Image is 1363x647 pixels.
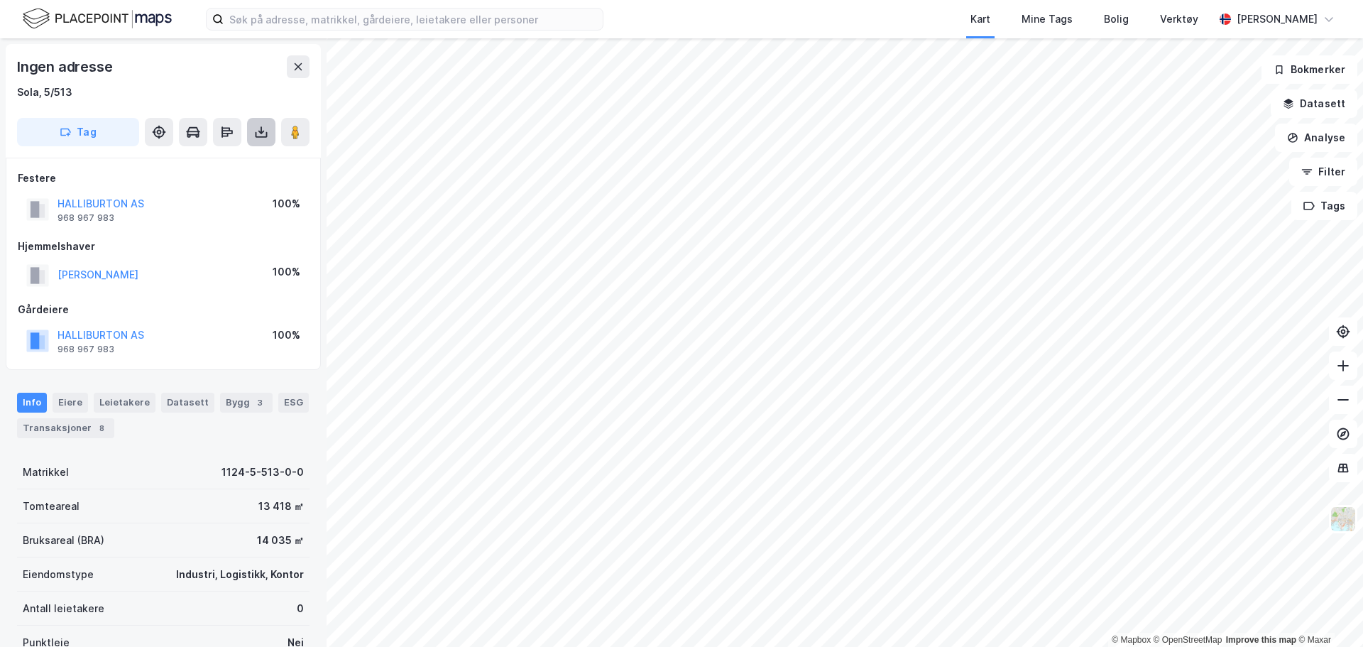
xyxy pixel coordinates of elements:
button: Tag [17,118,139,146]
button: Filter [1289,158,1357,186]
div: Gårdeiere [18,301,309,318]
a: Mapbox [1112,635,1151,645]
div: Kontrollprogram for chat [1292,579,1363,647]
div: Tomteareal [23,498,80,515]
div: Hjemmelshaver [18,238,309,255]
div: 100% [273,263,300,281]
button: Bokmerker [1261,55,1357,84]
div: 3 [253,396,267,410]
div: [PERSON_NAME] [1237,11,1318,28]
div: Eiere [53,393,88,413]
div: Matrikkel [23,464,69,481]
div: 13 418 ㎡ [258,498,304,515]
div: Eiendomstype [23,566,94,583]
input: Søk på adresse, matrikkel, gårdeiere, leietakere eller personer [224,9,603,30]
button: Tags [1291,192,1357,220]
div: Sola, 5/513 [17,84,72,101]
div: Festere [18,170,309,187]
div: Mine Tags [1022,11,1073,28]
div: Kart [970,11,990,28]
div: 968 967 983 [58,344,114,355]
button: Analyse [1275,124,1357,152]
div: ESG [278,393,309,413]
div: Verktøy [1160,11,1198,28]
img: Z [1330,506,1357,533]
div: 968 967 983 [58,212,114,224]
div: Industri, Logistikk, Kontor [176,566,304,583]
div: 8 [94,421,109,435]
button: Datasett [1271,89,1357,118]
img: logo.f888ab2527a4732fd821a326f86c7f29.svg [23,6,172,31]
iframe: Chat Widget [1292,579,1363,647]
div: Datasett [161,393,214,413]
div: Ingen adresse [17,55,115,78]
div: 14 035 ㎡ [257,532,304,549]
div: 0 [297,600,304,617]
a: Improve this map [1226,635,1296,645]
div: Bruksareal (BRA) [23,532,104,549]
div: Leietakere [94,393,155,413]
div: Bygg [220,393,273,413]
div: 1124-5-513-0-0 [221,464,304,481]
a: OpenStreetMap [1154,635,1222,645]
div: 100% [273,327,300,344]
div: Transaksjoner [17,418,114,438]
div: Info [17,393,47,413]
div: Bolig [1104,11,1129,28]
div: 100% [273,195,300,212]
div: Antall leietakere [23,600,104,617]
